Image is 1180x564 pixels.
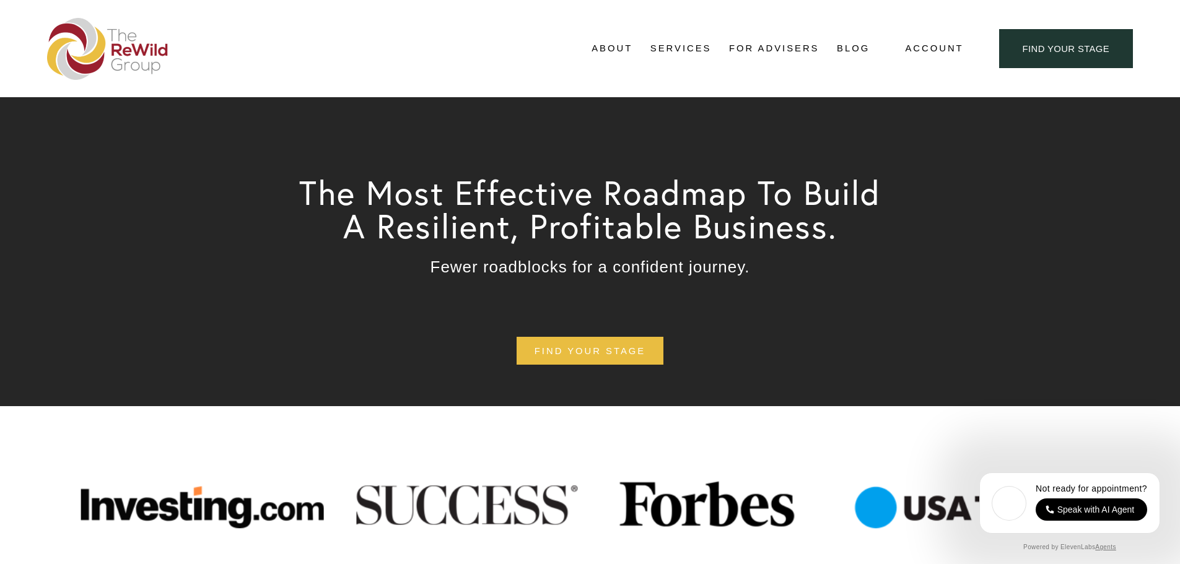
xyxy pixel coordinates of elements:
[9,59,177,210] img: Rough Water SEO
[87,9,99,21] img: SEOSpace
[837,40,870,58] a: Blog
[430,258,750,276] span: Fewer roadblocks for a confident journey.
[592,40,632,57] span: About
[999,29,1133,68] a: find your stage
[650,40,712,58] a: folder dropdown
[47,18,168,80] img: The ReWild Group
[299,171,891,247] span: The Most Effective Roadmap To Build A Resilient, Profitable Business.
[27,31,159,43] p: Get ready!
[729,40,819,58] a: For Advisers
[905,40,963,57] a: Account
[27,43,159,56] p: Plugin is loading...
[592,40,632,58] a: folder dropdown
[19,72,40,93] a: Need help?
[650,40,712,57] span: Services
[517,337,663,365] a: find your stage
